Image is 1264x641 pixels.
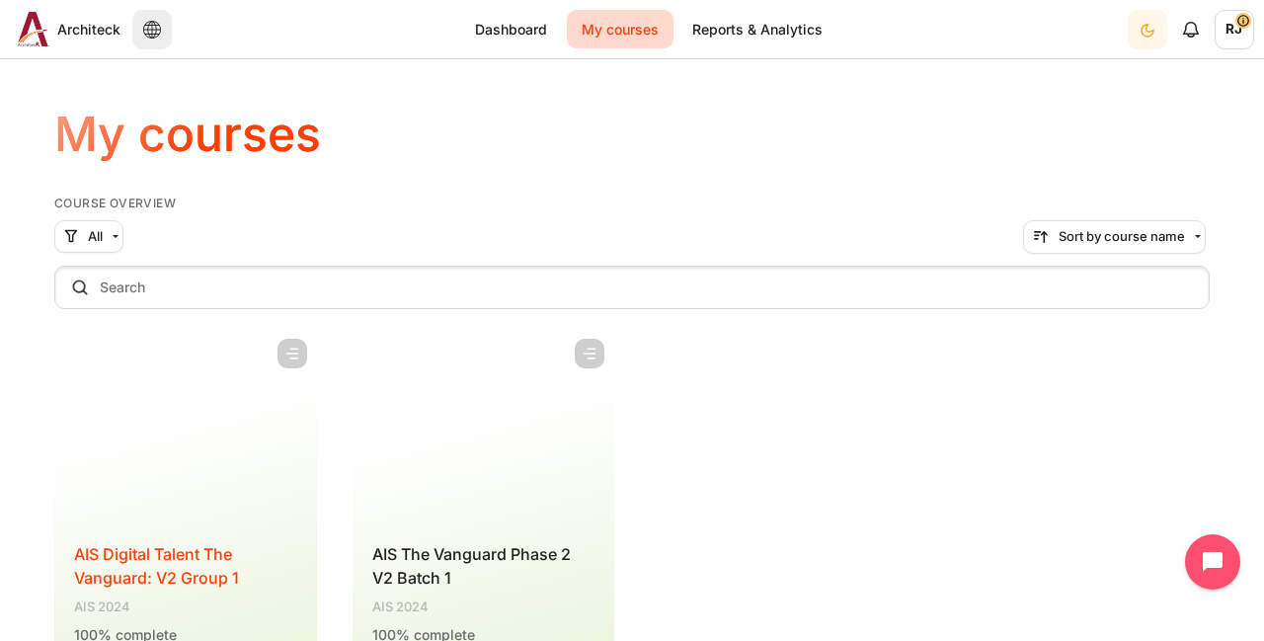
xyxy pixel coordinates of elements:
h5: Course overview [54,196,1210,211]
button: Light Mode Dark Mode [1128,10,1167,49]
button: Grouping drop-down menu [54,220,123,254]
button: Languages [132,10,172,49]
a: Architeck Architeck [10,12,120,46]
a: AIS The Vanguard Phase 2 V2 Batch 1 [372,544,571,588]
a: User menu [1215,10,1254,49]
span: Architeck [57,19,120,40]
span: Sort by course name [1059,227,1185,247]
h1: My courses [54,104,321,165]
img: Architeck [18,12,49,46]
input: Search [54,266,1210,309]
a: Dashboard [460,10,562,48]
span: AIS 2024 [372,598,429,617]
a: Reports & Analytics [677,10,837,48]
button: Sorting drop-down menu [1023,220,1206,254]
div: Course overview controls [54,220,1210,313]
a: My courses [567,10,673,48]
div: Show notification window with no new notifications [1171,10,1211,49]
div: Dark Mode [1130,9,1165,49]
span: All [88,227,103,247]
a: AIS Digital Talent The Vanguard: V2 Group 1 [74,544,239,588]
span: AIS 2024 [74,598,130,617]
span: RJ [1215,10,1254,49]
